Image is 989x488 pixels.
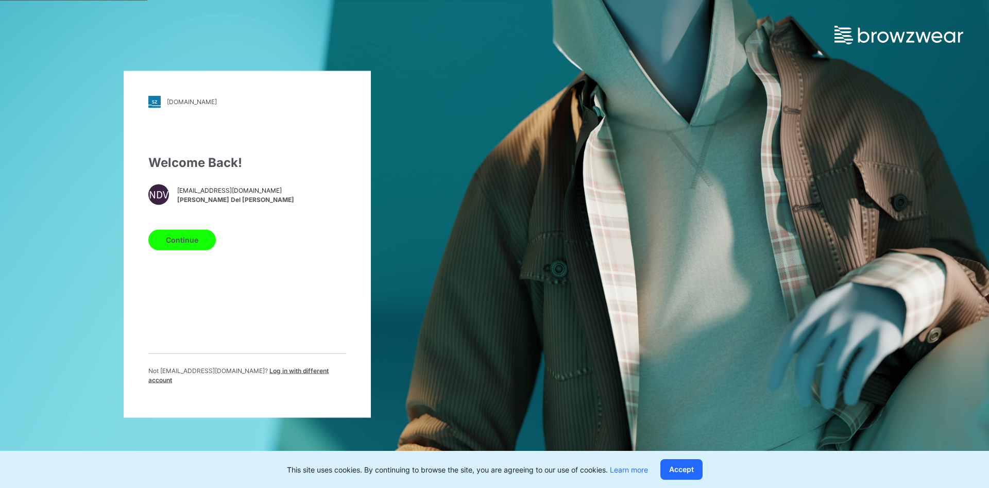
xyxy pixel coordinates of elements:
div: [DOMAIN_NAME] [167,98,217,106]
a: [DOMAIN_NAME] [148,95,346,108]
button: Continue [148,229,216,250]
p: This site uses cookies. By continuing to browse the site, you are agreeing to our use of cookies. [287,464,648,475]
div: Welcome Back! [148,153,346,172]
p: Not [EMAIL_ADDRESS][DOMAIN_NAME] ? [148,366,346,384]
span: [PERSON_NAME] Del [PERSON_NAME] [177,195,294,205]
button: Accept [660,459,703,480]
div: NDV [148,184,169,205]
img: browzwear-logo.e42bd6dac1945053ebaf764b6aa21510.svg [834,26,963,44]
img: stylezone-logo.562084cfcfab977791bfbf7441f1a819.svg [148,95,161,108]
span: [EMAIL_ADDRESS][DOMAIN_NAME] [177,186,294,195]
a: Learn more [610,465,648,474]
